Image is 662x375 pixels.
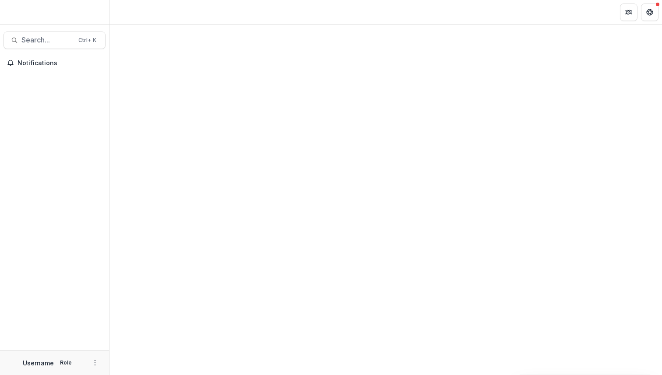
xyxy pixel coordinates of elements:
button: Notifications [4,56,106,70]
span: Notifications [18,60,102,67]
button: Search... [4,32,106,49]
p: Username [23,358,54,368]
button: More [90,357,100,368]
button: Partners [620,4,637,21]
div: Ctrl + K [77,35,98,45]
p: Role [57,359,74,367]
button: Get Help [641,4,658,21]
span: Search... [21,36,73,44]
